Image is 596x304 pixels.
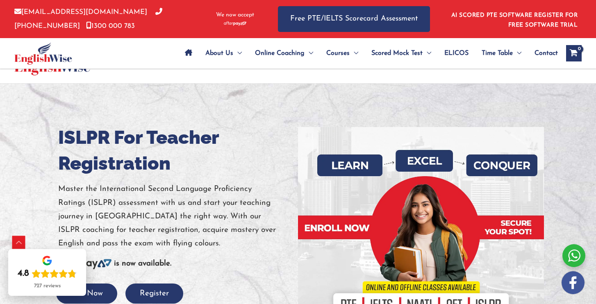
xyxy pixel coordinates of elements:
[14,9,162,29] a: [PHONE_NUMBER]
[178,39,558,68] nav: Site Navigation: Main Menu
[326,39,350,68] span: Courses
[566,45,582,61] a: View Shopping Cart, empty
[14,42,72,65] img: cropped-ew-logo
[14,9,147,16] a: [EMAIL_ADDRESS][DOMAIN_NAME]
[528,39,558,68] a: Contact
[482,39,513,68] span: Time Table
[350,39,358,68] span: Menu Toggle
[423,39,431,68] span: Menu Toggle
[248,39,320,68] a: Online CoachingMenu Toggle
[446,6,582,32] aside: Header Widget 1
[444,39,469,68] span: ELICOS
[114,260,171,268] b: is now available.
[305,39,313,68] span: Menu Toggle
[451,12,578,28] a: AI SCORED PTE SOFTWARE REGISTER FOR FREE SOFTWARE TRIAL
[535,39,558,68] span: Contact
[125,290,183,297] a: Register
[58,182,292,250] p: Master the International Second Language Proficiency Ratings (ISLPR) assessment with us and start...
[320,39,365,68] a: CoursesMenu Toggle
[58,125,292,176] h1: ISLPR For Teacher Registration
[513,39,521,68] span: Menu Toggle
[562,271,585,294] img: white-facebook.png
[86,23,135,29] a: 1300 000 783
[56,290,117,297] a: Call Now
[125,284,183,304] button: Register
[233,39,242,68] span: Menu Toggle
[224,21,246,26] img: Afterpay-Logo
[216,11,254,19] span: We now accept
[438,39,475,68] a: ELICOS
[371,39,423,68] span: Scored Mock Test
[255,39,305,68] span: Online Coaching
[56,284,117,304] button: Call Now
[475,39,528,68] a: Time TableMenu Toggle
[205,39,233,68] span: About Us
[18,268,29,279] div: 4.8
[34,283,61,289] div: 727 reviews
[365,39,438,68] a: Scored Mock TestMenu Toggle
[18,268,77,279] div: Rating: 4.8 out of 5
[199,39,248,68] a: About UsMenu Toggle
[278,6,430,32] a: Free PTE/IELTS Scorecard Assessment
